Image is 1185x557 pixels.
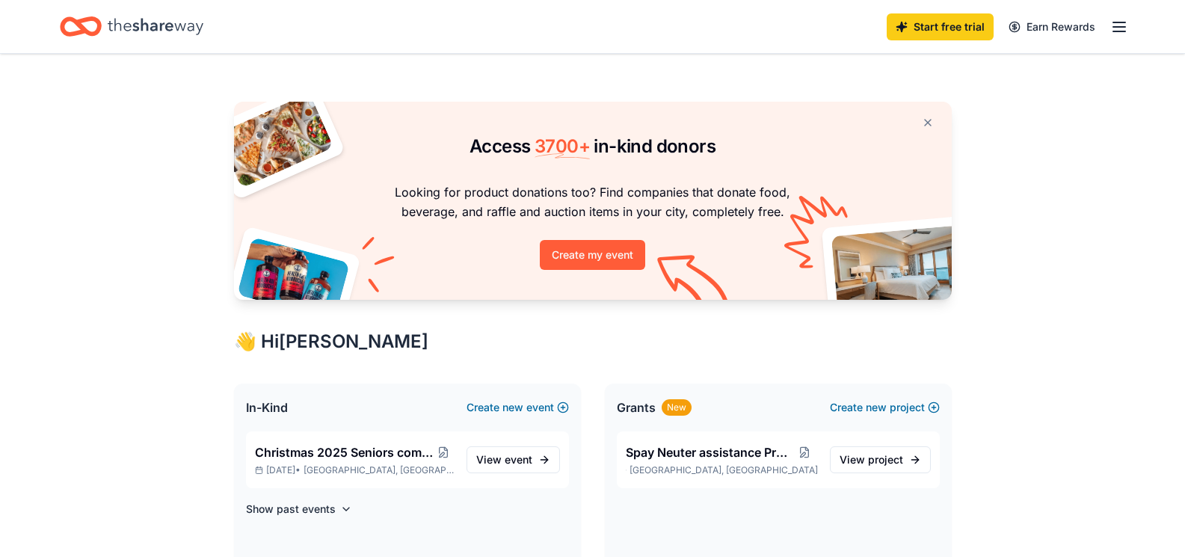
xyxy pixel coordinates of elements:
span: Access in-kind donors [470,135,715,157]
span: new [866,398,887,416]
p: [DATE] • [255,464,455,476]
span: [GEOGRAPHIC_DATA], [GEOGRAPHIC_DATA] [304,464,455,476]
span: event [505,453,532,466]
a: View event [467,446,560,473]
a: View project [830,446,931,473]
span: Spay Neuter assistance Program [626,443,792,461]
a: Home [60,9,203,44]
span: project [868,453,903,466]
a: Start free trial [887,13,994,40]
div: New [662,399,692,416]
button: Show past events [246,500,352,518]
span: new [502,398,523,416]
p: [GEOGRAPHIC_DATA], [GEOGRAPHIC_DATA] [626,464,818,476]
button: Createnewevent [467,398,569,416]
span: Christmas 2025 Seniors companion friends [255,443,433,461]
span: Grants [617,398,656,416]
p: Looking for product donations too? Find companies that donate food, beverage, and raffle and auct... [252,182,934,222]
button: Createnewproject [830,398,940,416]
img: Pizza [217,93,333,188]
span: In-Kind [246,398,288,416]
button: Create my event [540,240,645,270]
a: Earn Rewards [1000,13,1104,40]
h4: Show past events [246,500,336,518]
span: View [840,451,903,469]
span: 3700 + [535,135,590,157]
span: View [476,451,532,469]
div: 👋 Hi [PERSON_NAME] [234,330,952,354]
img: Curvy arrow [657,255,732,311]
